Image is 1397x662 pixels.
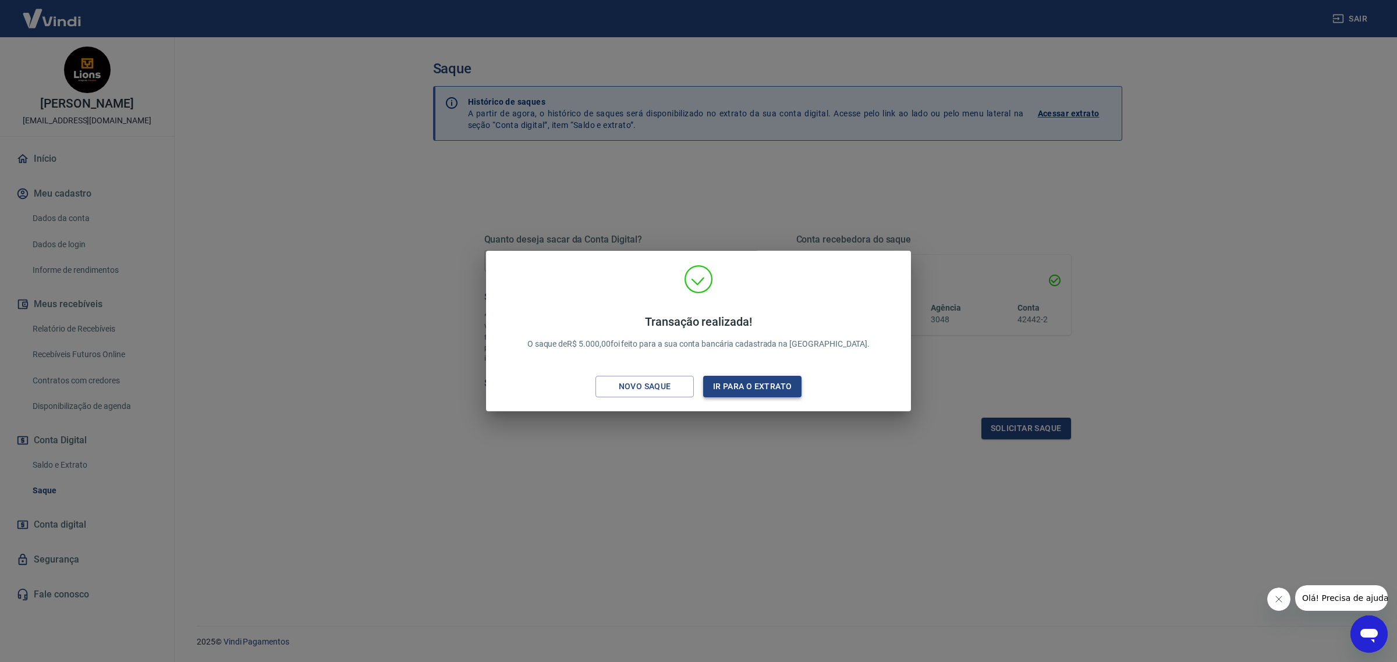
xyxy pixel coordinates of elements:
[527,315,870,329] h4: Transação realizada!
[595,376,694,397] button: Novo saque
[1295,585,1388,611] iframe: Mensagem da empresa
[1350,615,1388,653] iframe: Botão para abrir a janela de mensagens
[605,379,685,394] div: Novo saque
[527,315,870,350] p: O saque de R$ 5.000,00 foi feito para a sua conta bancária cadastrada na [GEOGRAPHIC_DATA].
[1267,588,1290,611] iframe: Fechar mensagem
[703,376,802,397] button: Ir para o extrato
[7,8,98,17] span: Olá! Precisa de ajuda?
